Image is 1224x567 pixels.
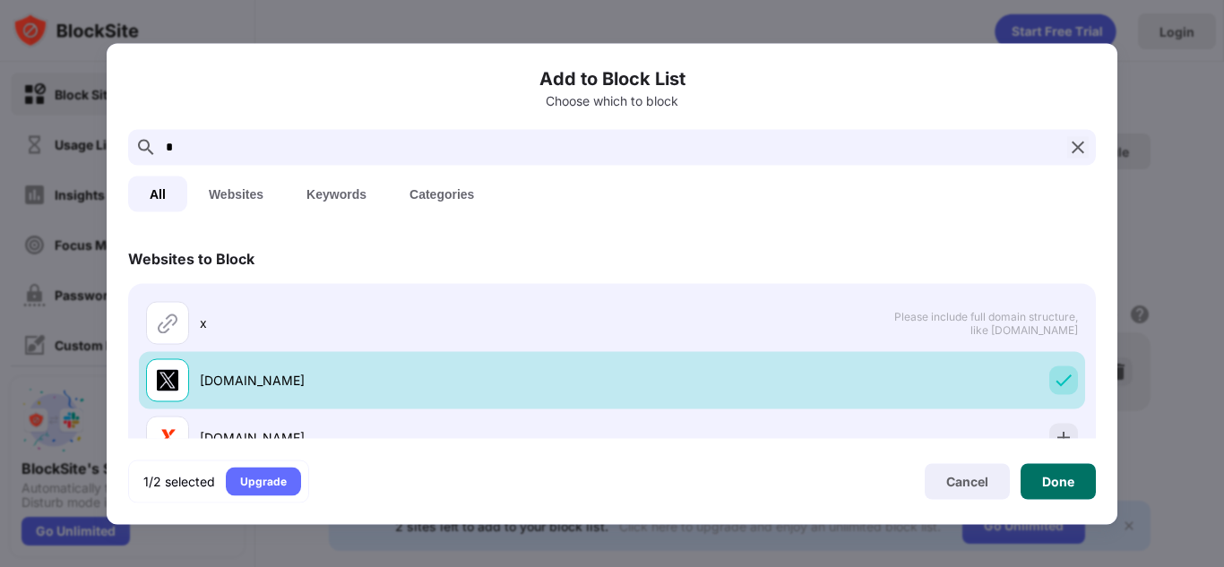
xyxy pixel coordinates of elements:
img: search-close [1067,136,1089,158]
div: Websites to Block [128,249,254,267]
div: Choose which to block [128,93,1096,107]
img: search.svg [135,136,157,158]
img: favicons [157,369,178,391]
img: favicons [157,426,178,448]
div: Upgrade [240,472,287,490]
div: x [200,314,612,332]
div: [DOMAIN_NAME] [200,428,612,447]
img: url.svg [157,312,178,333]
button: All [128,176,187,211]
button: Websites [187,176,285,211]
div: Done [1042,474,1074,488]
div: [DOMAIN_NAME] [200,371,612,390]
button: Keywords [285,176,388,211]
div: 1/2 selected [143,472,215,490]
span: Please include full domain structure, like [DOMAIN_NAME] [893,309,1078,336]
div: Cancel [946,474,988,489]
button: Categories [388,176,496,211]
h6: Add to Block List [128,64,1096,91]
